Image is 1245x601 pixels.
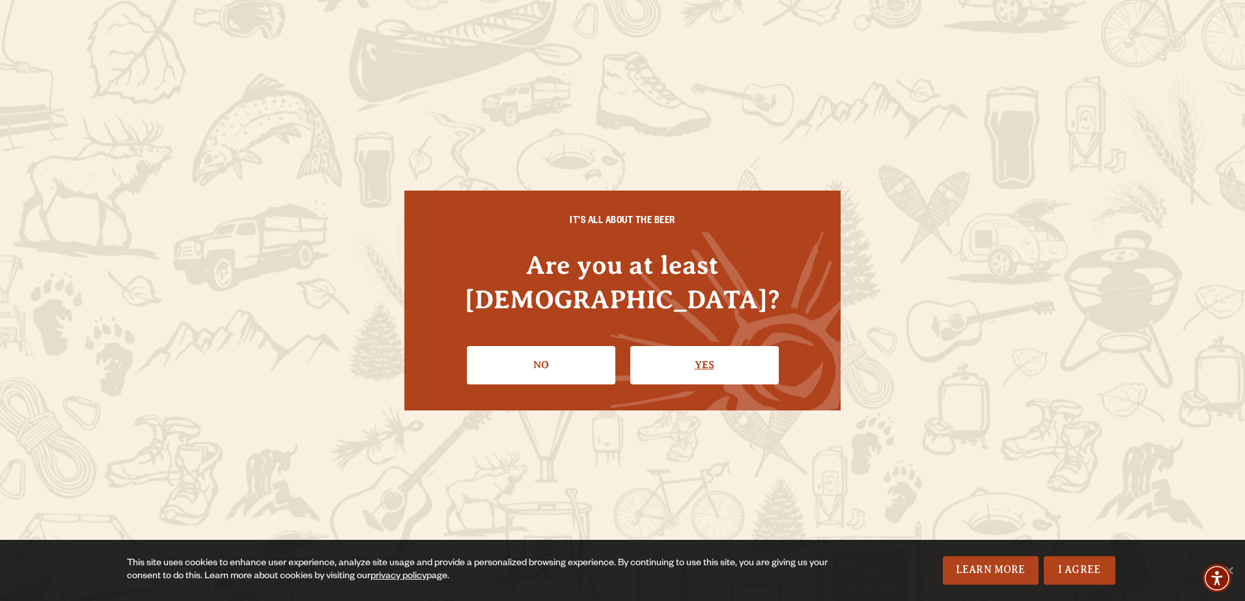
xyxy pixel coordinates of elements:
[630,346,779,384] a: Confirm I'm 21 or older
[371,572,427,582] a: privacy policy
[1203,564,1231,593] div: Accessibility Menu
[467,346,615,384] a: No
[1044,556,1115,585] a: I Agree
[430,217,815,228] h6: IT'S ALL ABOUT THE BEER
[430,248,815,317] h4: Are you at least [DEMOGRAPHIC_DATA]?
[127,557,835,583] div: This site uses cookies to enhance user experience, analyze site usage and provide a personalized ...
[943,556,1039,585] a: Learn More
